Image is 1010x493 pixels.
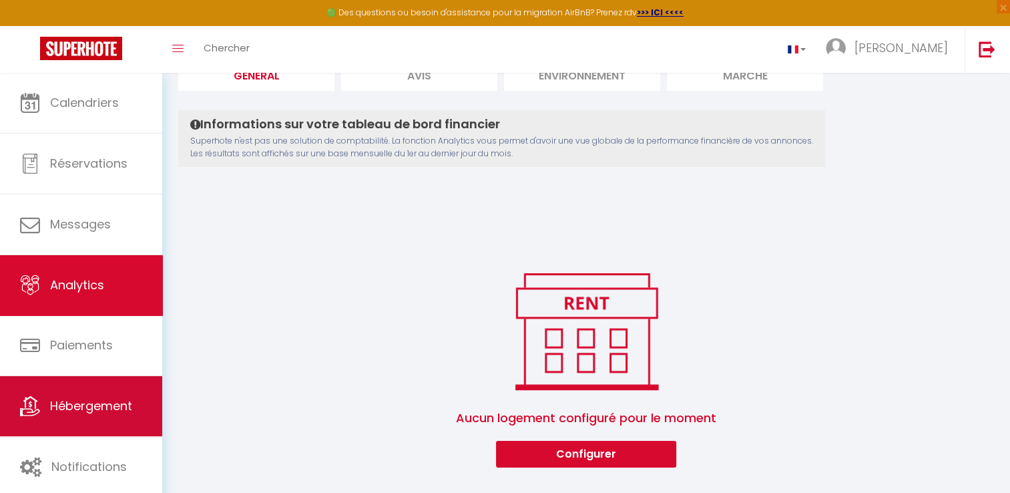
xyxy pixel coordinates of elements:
[501,267,672,395] img: rent.png
[194,26,260,73] a: Chercher
[854,39,948,56] span: [PERSON_NAME]
[204,41,250,55] span: Chercher
[50,337,113,353] span: Paiements
[50,397,132,414] span: Hébergement
[496,441,676,468] button: Configurer
[51,458,127,475] span: Notifications
[667,58,823,91] li: Marché
[178,395,994,441] span: Aucun logement configuré pour le moment
[178,58,334,91] li: General
[816,26,965,73] a: ... [PERSON_NAME]
[50,94,119,111] span: Calendriers
[50,277,104,293] span: Analytics
[50,216,111,232] span: Messages
[637,7,684,18] a: >>> ICI <<<<
[826,38,846,58] img: ...
[190,117,813,132] h4: Informations sur votre tableau de bord financier
[40,37,122,60] img: Super Booking
[190,135,813,160] p: Superhote n'est pas une solution de comptabilité. La fonction Analytics vous permet d'avoir une v...
[979,41,995,57] img: logout
[50,155,128,172] span: Réservations
[504,58,660,91] li: Environnement
[341,58,497,91] li: Avis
